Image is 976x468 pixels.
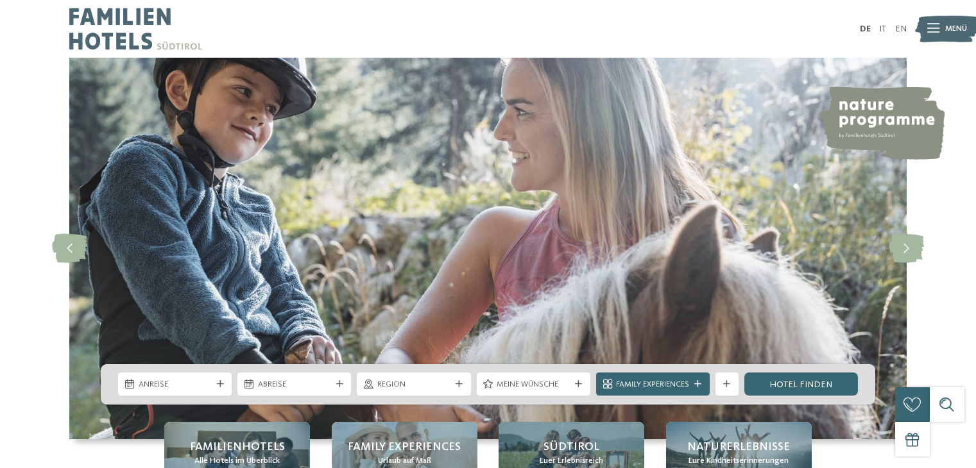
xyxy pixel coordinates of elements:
[895,24,907,33] a: EN
[258,379,331,390] span: Abreise
[744,372,858,396] a: Hotel finden
[377,379,450,390] span: Region
[544,439,599,455] span: Südtirol
[378,455,431,467] span: Urlaub auf Maß
[945,23,967,35] span: Menü
[190,439,285,455] span: Familienhotels
[879,24,886,33] a: IT
[348,439,461,455] span: Family Experiences
[194,455,280,467] span: Alle Hotels im Überblick
[689,455,789,467] span: Eure Kindheitserinnerungen
[69,58,907,439] img: Familienhotels Südtirol: The happy family places
[687,439,790,455] span: Naturerlebnisse
[497,379,570,390] span: Meine Wünsche
[540,455,603,467] span: Euer Erlebnisreich
[818,87,945,160] img: nature programme by Familienhotels Südtirol
[616,379,689,390] span: Family Experiences
[139,379,212,390] span: Anreise
[860,24,871,33] a: DE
